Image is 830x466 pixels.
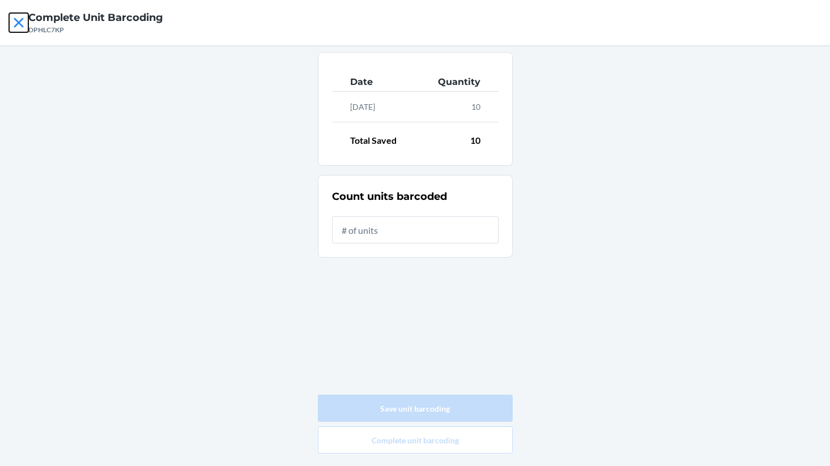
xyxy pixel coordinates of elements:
th: Date [332,73,402,92]
th: Quantity [402,73,499,92]
td: 10 [402,92,499,122]
button: Complete unit barcoding [318,426,513,454]
p: Total Saved [350,134,397,147]
div: DPHLC7KP [28,25,163,35]
td: [DATE] [332,92,402,122]
input: # of units [332,216,499,243]
h4: Complete Unit barcoding [28,10,163,25]
p: 10 [470,134,480,147]
h2: Count units barcoded [332,189,447,204]
button: Save unit barcoding [318,395,513,422]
